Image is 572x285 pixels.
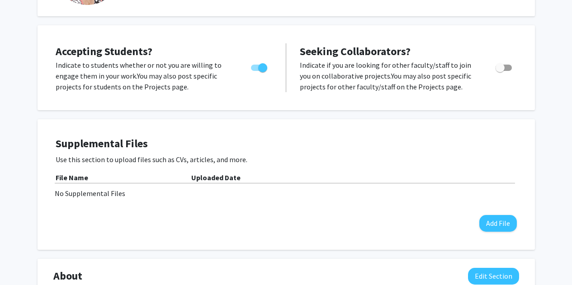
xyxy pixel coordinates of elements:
[300,44,411,58] span: Seeking Collaborators?
[53,268,82,284] span: About
[55,188,518,199] div: No Supplemental Files
[479,215,517,232] button: Add File
[191,173,241,182] b: Uploaded Date
[56,173,88,182] b: File Name
[492,60,517,73] div: Toggle
[7,244,38,278] iframe: Chat
[468,268,519,285] button: Edit About
[56,60,234,92] p: Indicate to students whether or not you are willing to engage them in your work. You may also pos...
[56,44,152,58] span: Accepting Students?
[247,60,272,73] div: Toggle
[300,60,478,92] p: Indicate if you are looking for other faculty/staff to join you on collaborative projects. You ma...
[56,154,517,165] p: Use this section to upload files such as CVs, articles, and more.
[56,137,517,150] h4: Supplemental Files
